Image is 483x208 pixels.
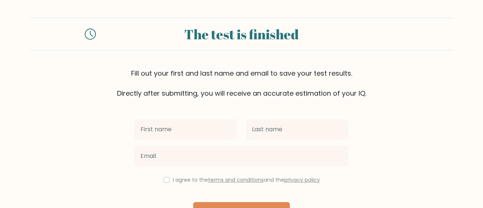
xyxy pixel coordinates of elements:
[173,176,320,184] label: I agree to the and the
[134,119,237,140] input: First name
[208,176,264,184] a: terms and conditions
[105,24,378,44] div: The test is finished
[246,119,349,140] input: Last name
[30,68,453,98] div: Fill out your first and last name and email to save your test results. Directly after submitting,...
[284,176,320,184] a: privacy policy
[134,146,349,166] input: Email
